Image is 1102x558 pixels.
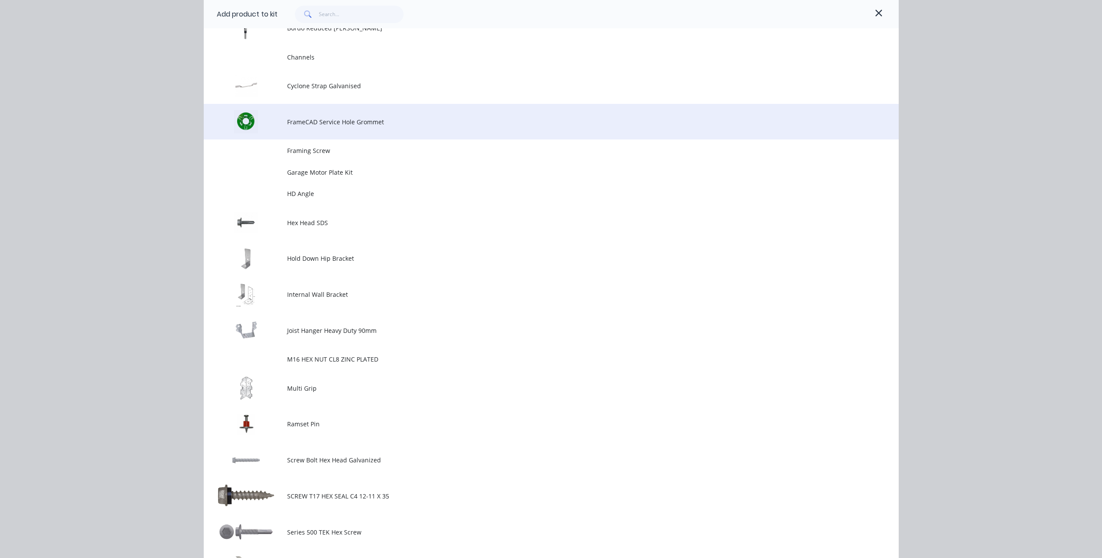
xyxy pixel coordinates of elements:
span: Series 500 TEK Hex Screw [287,528,776,537]
span: SCREW T17 HEX SEAL C4 12-11 X 35 [287,492,776,501]
span: Channels [287,53,776,62]
span: FrameCAD Service Hole Grommet [287,117,776,126]
span: Multi Grip [287,384,776,393]
span: Hex Head SDS [287,218,776,227]
div: Add product to kit [217,9,278,20]
span: Ramset Pin [287,419,776,428]
span: Internal Wall Bracket [287,290,776,299]
span: Cyclone Strap Galvanised [287,81,776,90]
span: M16 HEX NUT CL8 ZINC PLATED [287,355,776,364]
span: HD Angle [287,189,776,198]
span: Screw Bolt Hex Head Galvanized [287,455,776,465]
span: Garage Motor Plate Kit [287,168,776,177]
span: Framing Screw [287,146,776,155]
span: Hold Down Hip Bracket [287,254,776,263]
input: Search... [319,6,404,23]
span: Joist Hanger Heavy Duty 90mm [287,326,776,335]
